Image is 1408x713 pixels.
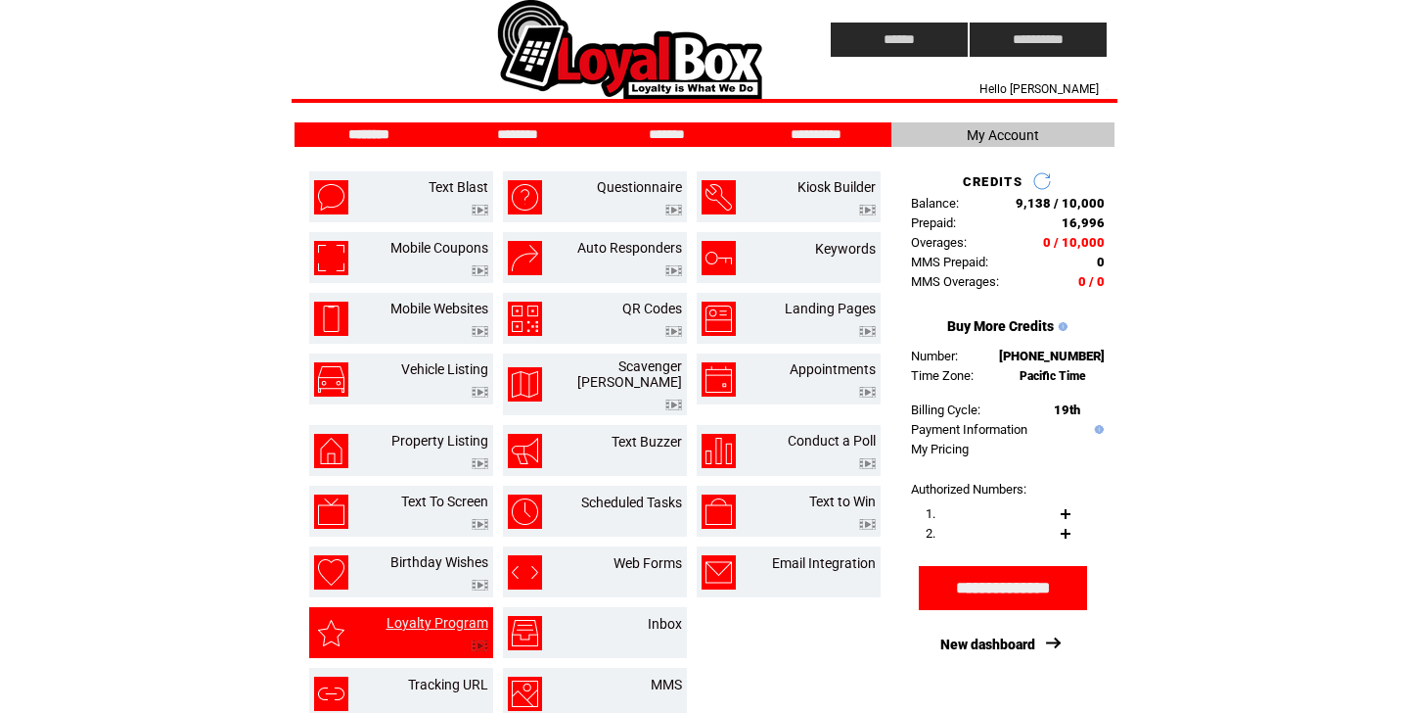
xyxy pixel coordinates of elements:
[401,361,488,377] a: Vehicle Listing
[648,616,682,632] a: Inbox
[1020,369,1086,383] span: Pacific Time
[911,235,967,250] span: Overages:
[785,301,876,316] a: Landing Pages
[911,274,999,289] span: MMS Overages:
[790,361,876,377] a: Appointments
[472,641,488,651] img: video.png
[508,434,542,468] img: text-buzzer.png
[386,615,488,631] a: Loyalty Program
[613,555,682,571] a: Web Forms
[472,580,488,591] img: video.png
[911,442,969,456] a: My Pricing
[390,301,488,316] a: Mobile Websites
[508,180,542,214] img: questionnaire.png
[859,326,876,337] img: video.png
[702,434,736,468] img: conduct-a-poll.png
[788,433,876,449] a: Conduct a Poll
[508,302,542,336] img: qr-codes.png
[665,205,682,215] img: video.png
[314,555,348,590] img: birthday-wishes.png
[911,422,1027,437] a: Payment Information
[508,495,542,529] img: scheduled-tasks.png
[815,241,876,257] a: Keywords
[859,387,876,398] img: video.png
[665,265,682,276] img: video.png
[947,318,1054,334] a: Buy More Credits
[911,255,988,269] span: MMS Prepaid:
[702,495,736,529] img: text-to-win.png
[665,400,682,410] img: video.png
[940,637,1035,652] a: New dashboard
[472,326,488,337] img: video.png
[577,240,682,256] a: Auto Responders
[702,302,736,336] img: landing-pages.png
[911,196,959,211] span: Balance:
[314,434,348,468] img: property-listing.png
[702,241,736,275] img: keywords.png
[772,555,876,571] a: Email Integration
[702,362,736,397] img: appointments.png
[859,519,876,530] img: video.png
[577,358,682,390] a: Scavenger [PERSON_NAME]
[612,434,682,450] a: Text Buzzer
[314,495,348,529] img: text-to-screen.png
[911,403,980,417] span: Billing Cycle:
[314,677,348,711] img: tracking-url.png
[408,677,488,692] a: Tracking URL
[314,180,348,214] img: text-blast.png
[702,180,736,214] img: kiosk-builder.png
[508,367,542,402] img: scavenger-hunt.png
[702,555,736,590] img: email-integration.png
[581,495,682,510] a: Scheduled Tasks
[391,433,488,449] a: Property Listing
[314,362,348,397] img: vehicle-listing.png
[911,349,958,363] span: Number:
[651,677,682,692] a: MMS
[314,302,348,336] img: mobile-websites.png
[809,494,876,509] a: Text to Win
[1054,403,1080,417] span: 19th
[1062,215,1105,230] span: 16,996
[1090,425,1104,434] img: help.gif
[1097,255,1105,269] span: 0
[508,616,542,650] img: inbox.png
[472,265,488,276] img: video.png
[979,82,1099,96] span: Hello [PERSON_NAME]
[622,301,682,316] a: QR Codes
[401,494,488,509] a: Text To Screen
[429,179,488,195] a: Text Blast
[797,179,876,195] a: Kiosk Builder
[1078,274,1105,289] span: 0 / 0
[1016,196,1105,211] span: 9,138 / 10,000
[314,241,348,275] img: mobile-coupons.png
[472,519,488,530] img: video.png
[665,326,682,337] img: video.png
[508,677,542,711] img: mms.png
[859,205,876,215] img: video.png
[508,241,542,275] img: auto-responders.png
[597,179,682,195] a: Questionnaire
[926,506,935,521] span: 1.
[314,616,348,650] img: loyalty-program.png
[859,458,876,469] img: video.png
[911,215,956,230] span: Prepaid:
[472,387,488,398] img: video.png
[1054,322,1067,331] img: help.gif
[390,554,488,570] a: Birthday Wishes
[963,174,1022,189] span: CREDITS
[911,482,1026,497] span: Authorized Numbers:
[1043,235,1105,250] span: 0 / 10,000
[999,349,1105,363] span: [PHONE_NUMBER]
[967,127,1039,143] span: My Account
[911,368,974,383] span: Time Zone:
[508,555,542,590] img: web-forms.png
[390,240,488,256] a: Mobile Coupons
[472,205,488,215] img: video.png
[472,458,488,469] img: video.png
[926,526,935,541] span: 2.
